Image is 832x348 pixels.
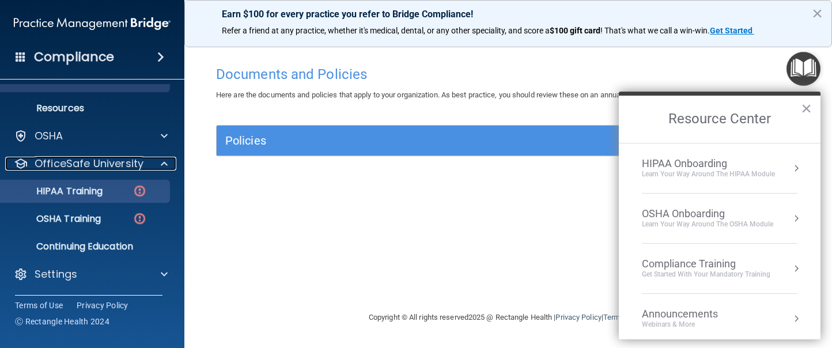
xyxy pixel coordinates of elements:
[222,9,795,20] p: Earn $100 for every practice you refer to Bridge Compliance!
[710,26,752,35] strong: Get Started
[642,270,770,279] div: Get Started with your mandatory training
[77,300,128,311] a: Privacy Policy
[600,26,710,35] span: ! That's what we call a win-win.
[34,49,114,65] h4: Compliance
[7,241,165,252] p: Continuing Education
[222,26,550,35] span: Refer a friend at any practice, whether it's medical, dental, or any other speciality, and score a
[642,220,773,229] div: Learn your way around the OSHA module
[619,96,820,143] h2: Resource Center
[14,267,168,281] a: Settings
[801,99,812,118] button: Close
[642,308,741,320] div: Announcements
[14,157,168,171] a: OfficeSafe University
[555,313,601,321] a: Privacy Policy
[133,211,147,226] img: danger-circle.6113f641.png
[642,320,741,330] div: Webinars & More
[35,267,77,281] p: Settings
[35,129,63,143] p: OSHA
[642,169,775,179] div: Learn Your Way around the HIPAA module
[786,52,820,86] button: Open Resource Center
[15,316,109,327] span: Ⓒ Rectangle Health 2024
[7,186,103,197] p: HIPAA Training
[225,134,645,147] h5: Policies
[812,4,823,22] button: Close
[35,157,143,171] p: OfficeSafe University
[133,184,147,198] img: danger-circle.6113f641.png
[642,207,773,220] div: OSHA Onboarding
[642,258,770,270] div: Compliance Training
[642,157,775,170] div: HIPAA Onboarding
[7,103,165,114] p: Resources
[7,213,101,225] p: OSHA Training
[216,90,644,99] span: Here are the documents and policies that apply to your organization. As best practice, you should...
[710,26,754,35] a: Get Started
[14,12,171,35] img: PMB logo
[225,131,791,150] a: Policies
[619,92,820,339] div: Resource Center
[15,300,63,311] a: Terms of Use
[603,313,648,321] a: Terms of Use
[550,26,600,35] strong: $100 gift card
[7,75,165,86] p: Documents and Policies
[298,299,718,336] div: Copyright © All rights reserved 2025 @ Rectangle Health | |
[216,67,800,82] h4: Documents and Policies
[14,129,168,143] a: OSHA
